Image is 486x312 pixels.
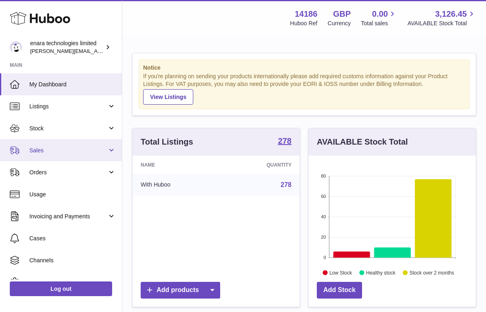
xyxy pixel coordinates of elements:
th: Quantity [221,156,300,174]
h3: AVAILABLE Stock Total [317,136,408,147]
a: 278 [278,137,292,147]
span: My Dashboard [29,81,116,88]
div: enara technologies limited [30,40,104,55]
strong: 14186 [295,9,318,20]
text: 80 [321,174,326,178]
a: Log out [10,281,112,296]
text: 60 [321,194,326,199]
div: Huboo Ref [290,20,318,27]
strong: GBP [333,9,351,20]
span: Settings [29,279,116,286]
td: With Huboo [133,174,221,196]
text: Stock over 2 months [409,270,454,275]
div: Currency [328,20,351,27]
a: 0.00 Total sales [361,9,397,27]
span: Invoicing and Payments [29,213,107,220]
text: 20 [321,235,326,239]
span: AVAILABLE Stock Total [407,20,476,27]
text: Low Stock [329,270,352,275]
span: Cases [29,235,116,242]
a: Add products [141,282,220,299]
img: Dee@enara.co [10,41,22,53]
span: [PERSON_NAME][EMAIL_ADDRESS][DOMAIN_NAME] [30,48,163,54]
span: Usage [29,191,116,198]
text: 0 [323,255,326,260]
span: Stock [29,125,107,132]
span: Channels [29,257,116,264]
span: 3,126.45 [435,9,467,20]
a: Add Stock [317,282,362,299]
strong: 278 [278,137,292,145]
a: View Listings [143,89,193,105]
span: Total sales [361,20,397,27]
h3: Total Listings [141,136,193,147]
strong: Notice [143,64,465,72]
a: 3,126.45 AVAILABLE Stock Total [407,9,476,27]
span: Sales [29,147,107,154]
text: Healthy stock [366,270,396,275]
span: 0.00 [372,9,388,20]
span: Listings [29,103,107,110]
th: Name [133,156,221,174]
div: If you're planning on sending your products internationally please add required customs informati... [143,73,465,104]
span: Orders [29,169,107,176]
text: 40 [321,214,326,219]
a: 278 [281,181,292,188]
